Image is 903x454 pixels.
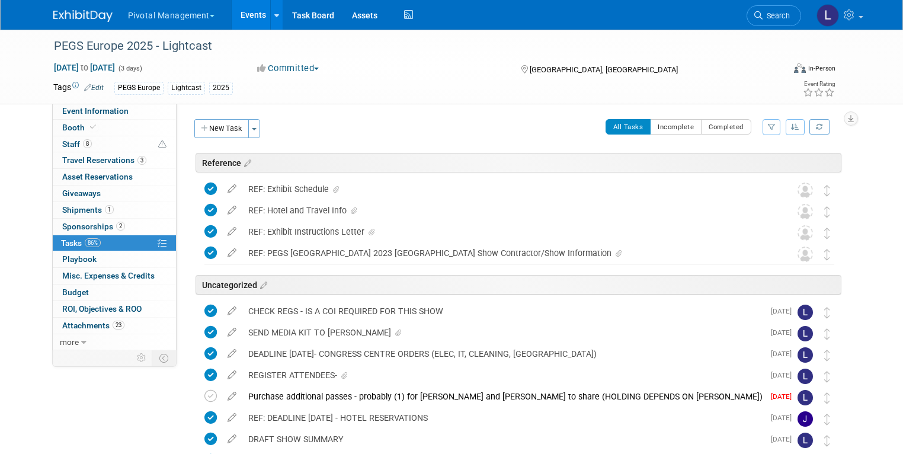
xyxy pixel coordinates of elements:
[824,392,830,404] i: Move task
[53,120,176,136] a: Booth
[242,429,764,449] div: DRAFT SHOW SUMMARY
[62,287,89,297] span: Budget
[253,62,324,75] button: Committed
[62,321,124,330] span: Attachments
[62,139,92,149] span: Staff
[771,328,798,337] span: [DATE]
[798,347,813,363] img: Leslie Pelton
[824,185,830,196] i: Move task
[798,433,813,448] img: Leslie Pelton
[168,82,205,94] div: Lightcast
[242,344,764,364] div: DEADLINE [DATE]- CONGRESS CENTRE ORDERS (ELEC, IT, CLEANING, [GEOGRAPHIC_DATA])
[83,139,92,148] span: 8
[242,200,774,220] div: REF: Hotel and Travel Info
[824,435,830,446] i: Move task
[701,119,751,135] button: Completed
[62,172,133,181] span: Asset Reservations
[809,119,830,135] a: Refresh
[242,243,774,263] div: REF: PEGS [GEOGRAPHIC_DATA] 2023 [GEOGRAPHIC_DATA] Show Contractor/Show Information
[53,284,176,300] a: Budget
[771,307,798,315] span: [DATE]
[798,204,813,219] img: Unassigned
[79,63,90,72] span: to
[222,248,242,258] a: edit
[242,322,764,343] div: SEND MEDIA KIT TO [PERSON_NAME]
[242,386,764,407] div: Purchase additional passes - probably (1) for [PERSON_NAME] and [PERSON_NAME] to share (HOLDING D...
[62,304,142,314] span: ROI, Objectives & ROO
[222,205,242,216] a: edit
[242,408,764,428] div: REF: DEADLINE [DATE] - HOTEL RESERVATIONS
[771,435,798,443] span: [DATE]
[62,188,101,198] span: Giveaways
[824,206,830,218] i: Move task
[53,251,176,267] a: Playbook
[771,350,798,358] span: [DATE]
[53,268,176,284] a: Misc. Expenses & Credits
[747,5,801,26] a: Search
[824,328,830,340] i: Move task
[798,247,813,262] img: Unassigned
[132,350,152,366] td: Personalize Event Tab Strip
[209,82,233,94] div: 2025
[105,205,114,214] span: 1
[798,225,813,241] img: Unassigned
[117,65,142,72] span: (3 days)
[816,4,839,27] img: Leslie Pelton
[824,228,830,239] i: Move task
[222,434,242,445] a: edit
[53,186,176,202] a: Giveaways
[62,123,98,132] span: Booth
[194,119,249,138] button: New Task
[242,301,764,321] div: CHECK REGS - IS A COI REQUIRED FOR THIS SHOW
[62,254,97,264] span: Playbook
[50,36,769,57] div: PEGS Europe 2025 - Lightcast
[53,334,176,350] a: more
[137,156,146,165] span: 3
[771,371,798,379] span: [DATE]
[798,411,813,427] img: Jessica Gatton
[798,305,813,320] img: Leslie Pelton
[53,235,176,251] a: Tasks86%
[53,152,176,168] a: Travel Reservations3
[771,392,798,401] span: [DATE]
[61,238,101,248] span: Tasks
[53,103,176,119] a: Event Information
[798,390,813,405] img: Leslie Pelton
[62,155,146,165] span: Travel Reservations
[257,279,267,290] a: Edit sections
[222,413,242,423] a: edit
[53,62,116,73] span: [DATE] [DATE]
[824,249,830,260] i: Move task
[53,81,104,95] td: Tags
[152,350,176,366] td: Toggle Event Tabs
[84,84,104,92] a: Edit
[824,414,830,425] i: Move task
[62,205,114,215] span: Shipments
[113,321,124,330] span: 23
[530,65,678,74] span: [GEOGRAPHIC_DATA], [GEOGRAPHIC_DATA]
[824,350,830,361] i: Move task
[803,81,835,87] div: Event Rating
[242,179,774,199] div: REF: Exhibit Schedule
[53,219,176,235] a: Sponsorships2
[798,326,813,341] img: Leslie Pelton
[60,337,79,347] span: more
[798,369,813,384] img: Leslie Pelton
[196,275,841,295] div: Uncategorized
[222,327,242,338] a: edit
[808,64,835,73] div: In-Person
[242,222,774,242] div: REF: Exhibit Instructions Letter
[771,414,798,422] span: [DATE]
[720,62,835,79] div: Event Format
[222,184,242,194] a: edit
[241,156,251,168] a: Edit sections
[53,301,176,317] a: ROI, Objectives & ROO
[650,119,702,135] button: Incomplete
[606,119,651,135] button: All Tasks
[222,370,242,381] a: edit
[158,139,166,150] span: Potential Scheduling Conflict -- at least one attendee is tagged in another overlapping event.
[114,82,164,94] div: PEGS Europe
[763,11,790,20] span: Search
[824,307,830,318] i: Move task
[53,318,176,334] a: Attachments23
